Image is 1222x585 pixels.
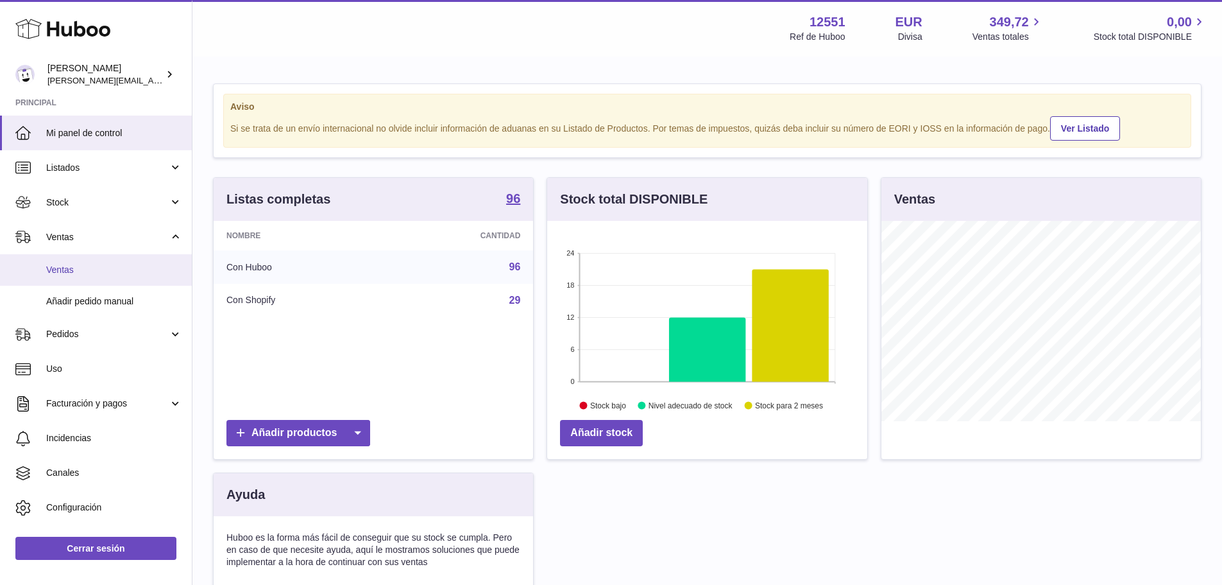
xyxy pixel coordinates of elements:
[46,162,169,174] span: Listados
[230,101,1184,113] strong: Aviso
[506,192,520,205] strong: 96
[895,13,922,31] strong: EUR
[46,264,182,276] span: Ventas
[226,191,330,208] h3: Listas completas
[384,221,534,250] th: Cantidad
[990,13,1029,31] span: 349,72
[571,378,575,385] text: 0
[1050,116,1120,141] a: Ver Listado
[509,261,521,272] a: 96
[47,75,326,85] span: [PERSON_NAME][EMAIL_ADDRESS][PERSON_NAME][DOMAIN_NAME]
[46,295,182,308] span: Añadir pedido manual
[15,65,35,84] img: gerardo.montoiro@cleverenterprise.es
[230,114,1184,141] div: Si se trata de un envío internacional no olvide incluir información de aduanas en su Listado de P...
[790,31,845,43] div: Ref de Huboo
[755,401,823,410] text: Stock para 2 meses
[226,420,370,446] a: Añadir productos
[972,13,1044,43] a: 349,72 Ventas totales
[226,486,265,503] h3: Ayuda
[47,62,163,87] div: [PERSON_NAME]
[46,363,182,375] span: Uso
[894,191,935,208] h3: Ventas
[46,231,169,243] span: Ventas
[649,401,733,410] text: Nivel adecuado de stock
[560,191,708,208] h3: Stock total DISPONIBLE
[46,467,182,479] span: Canales
[46,328,169,340] span: Pedidos
[567,313,575,321] text: 12
[214,221,384,250] th: Nombre
[1167,13,1192,31] span: 0,00
[46,196,169,209] span: Stock
[898,31,922,43] div: Divisa
[214,284,384,317] td: Con Shopify
[571,345,575,353] text: 6
[1094,13,1207,43] a: 0,00 Stock total DISPONIBLE
[560,420,643,446] a: Añadir stock
[46,127,182,139] span: Mi panel de control
[590,401,626,410] text: Stock bajo
[46,502,182,514] span: Configuración
[214,250,384,284] td: Con Huboo
[46,432,182,444] span: Incidencias
[15,537,176,560] a: Cerrar sesión
[46,397,169,410] span: Facturación y pagos
[509,295,521,306] a: 29
[567,249,575,257] text: 24
[972,31,1044,43] span: Ventas totales
[1094,31,1207,43] span: Stock total DISPONIBLE
[567,281,575,289] text: 18
[226,532,520,568] p: Huboo es la forma más fácil de conseguir que su stock se cumpla. Pero en caso de que necesite ayu...
[810,13,845,31] strong: 12551
[506,192,520,207] a: 96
